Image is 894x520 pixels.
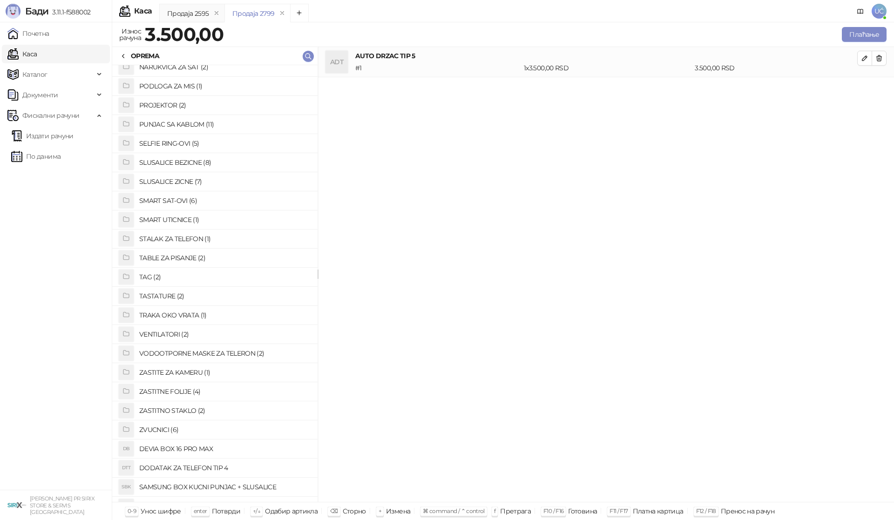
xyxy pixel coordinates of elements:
strong: 3.500,00 [145,23,223,46]
div: Готовина [568,505,597,517]
span: f [494,507,495,514]
h4: PUNJAC SA KABLOM (11) [139,117,310,132]
h4: TAG (2) [139,270,310,284]
span: F11 / F17 [610,507,628,514]
div: Износ рачуна [117,25,143,44]
span: ↑/↓ [253,507,260,514]
div: Потврди [212,505,241,517]
span: Каталог [22,65,47,84]
h4: ZASTITE ZA KAMERU (1) [139,365,310,380]
h4: AUTO DRZAC TIP 5 [355,51,857,61]
a: Издати рачуни [11,127,74,145]
h4: SAMSUNG BOX KUCNI PUNJAC + SLUSALICE [139,479,310,494]
div: Каса [134,7,152,15]
div: Одабир артикла [265,505,318,517]
a: По данима [11,147,61,166]
div: grid [112,65,318,502]
span: + [379,507,381,514]
h4: PODLOGA ZA MIS (1) [139,79,310,94]
h4: VODOOTPORNE MASKE ZA TELERON (2) [139,346,310,361]
h4: DODATAK ZA TELEFON TIP 4 [139,460,310,475]
small: [PERSON_NAME] PR SIRIX STORE & SERVIS [GEOGRAPHIC_DATA] [30,495,95,515]
h4: TABLE ZA PISANJE (2) [139,250,310,265]
div: 3.500,00 RSD [693,63,859,73]
div: DB [119,441,134,456]
h4: TRAKA OKO VRATA (1) [139,308,310,323]
button: remove [276,9,288,17]
div: Пренос на рачун [721,505,774,517]
div: TF [119,499,134,514]
h4: SMART SAT-OVI (6) [139,193,310,208]
h4: ZASTITNE FOLIJE (4) [139,384,310,399]
img: 64x64-companyLogo-cb9a1907-c9b0-4601-bb5e-5084e694c383.png [7,496,26,514]
div: Сторно [343,505,366,517]
span: Документи [22,86,58,104]
div: Продаја 2799 [232,8,274,19]
h4: ZASTITNO STAKLO (2) [139,403,310,418]
h4: PROJEKTOR (2) [139,98,310,113]
div: SBK [119,479,134,494]
span: Бади [25,6,48,17]
div: Продаја 2595 [167,8,209,19]
div: DTT [119,460,134,475]
h4: SLUSALICE BEZICNE (8) [139,155,310,170]
span: F10 / F16 [543,507,563,514]
h4: SLUSALICE ZICNE (7) [139,174,310,189]
button: Плаћање [842,27,887,42]
div: # 1 [353,63,522,73]
h4: VENTILATORI (2) [139,327,310,342]
div: Унос шифре [141,505,181,517]
button: Add tab [290,4,309,22]
h4: SMART UTICNICE (1) [139,212,310,227]
span: 3.11.1-f588002 [48,8,90,16]
div: OPREMA [131,51,159,61]
div: Измена [386,505,410,517]
span: Фискални рачуни [22,106,79,125]
span: ⌫ [330,507,338,514]
div: 1 x 3.500,00 RSD [522,63,693,73]
h4: DEVIA BOX 16 PRO MAX [139,441,310,456]
div: Платна картица [633,505,684,517]
h4: NARUKVICA ZA SAT (2) [139,60,310,74]
a: Документација [853,4,868,19]
span: UĆ [872,4,887,19]
a: Почетна [7,24,49,43]
h4: ZVUCNICI (6) [139,422,310,437]
h4: TASTATURE (2) [139,289,310,304]
div: ADT [325,51,348,73]
span: F12 / F18 [696,507,716,514]
h4: TRAKA ZA FOTOAPARAT [139,499,310,514]
div: Претрага [500,505,531,517]
button: remove [210,9,223,17]
a: Каса [7,45,37,63]
span: ⌘ command / ⌃ control [423,507,485,514]
span: 0-9 [128,507,136,514]
span: enter [194,507,207,514]
img: Logo [6,4,20,19]
h4: STALAK ZA TELEFON (1) [139,231,310,246]
h4: SELFIE RING-OVI (5) [139,136,310,151]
